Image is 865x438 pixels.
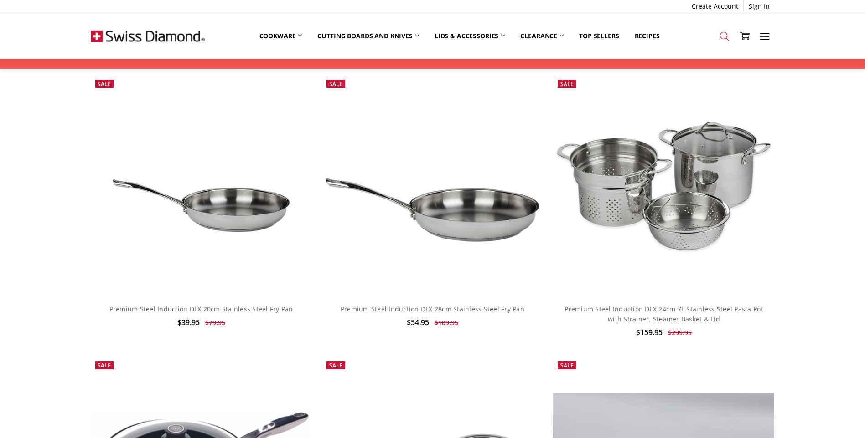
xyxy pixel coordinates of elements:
[435,318,458,327] span: $109.95
[560,362,574,369] span: Sale
[513,26,571,46] a: Clearance
[98,80,111,88] span: Sale
[109,305,293,313] a: Premium Steel Induction DLX 20cm Stainless Steel Fry Pan
[627,26,668,46] a: Recipes
[636,327,663,337] span: $159.95
[668,328,692,337] span: $299.95
[322,75,543,296] img: Premium Steel DLX - 8" (20cm) Stainless Steel Fry Pan | Swiss Diamond - Product
[427,26,513,46] a: Lids & Accessories
[310,26,427,46] a: Cutting boards and knives
[91,13,205,59] img: Free Shipping On Every Order
[329,362,342,369] span: Sale
[91,75,312,296] img: Premium Steel DLX - 8" (20cm) Stainless Steel Fry Pan | Swiss Diamond
[553,75,774,296] img: Premium Steel DLX - 7.6 Qt. (9.5") Stainless Steel Pasta Pot with Strainer, Steamer Basket, & Lid...
[341,305,524,313] a: Premium Steel Induction DLX 28cm Stainless Steel Fry Pan
[565,305,763,323] a: Premium Steel Induction DLX 24cm 7L Stainless Steel Pasta Pot with Strainer, Steamer Basket & Lid
[560,80,574,88] span: Sale
[177,317,200,327] span: $39.95
[98,362,111,369] span: Sale
[329,80,342,88] span: Sale
[407,317,429,327] span: $54.95
[571,26,627,46] a: Top Sellers
[205,318,225,327] span: $79.95
[252,26,310,46] a: Cookware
